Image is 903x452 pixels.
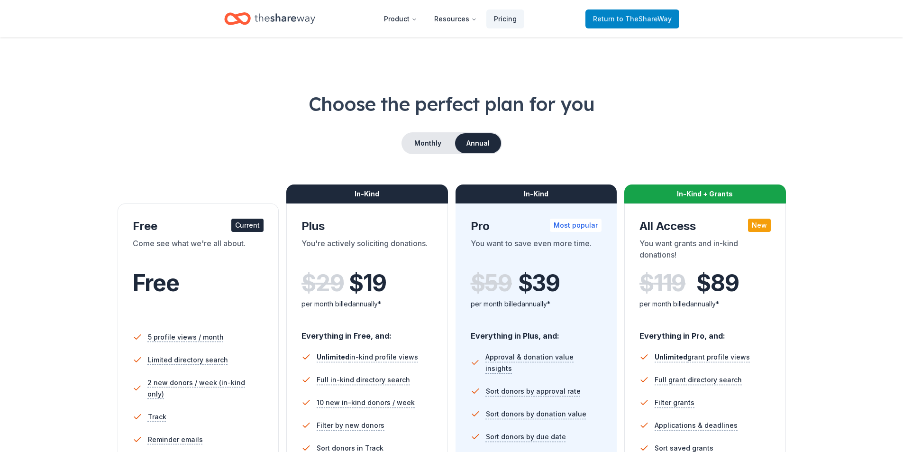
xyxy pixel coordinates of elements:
[655,420,738,431] span: Applications & deadlines
[427,9,484,28] button: Resources
[455,133,501,153] button: Annual
[471,298,602,310] div: per month billed annually*
[133,238,264,264] div: Come see what we're all about.
[402,133,453,153] button: Monthly
[486,9,524,28] a: Pricing
[639,322,771,342] div: Everything in Pro, and:
[133,269,179,297] span: Free
[317,420,384,431] span: Filter by new donors
[301,322,433,342] div: Everything in Free, and:
[585,9,679,28] a: Returnto TheShareWay
[376,9,425,28] button: Product
[593,13,672,25] span: Return
[301,298,433,310] div: per month billed annually*
[147,377,264,400] span: 2 new donors / week (in-kind only)
[471,238,602,264] div: You want to save even more time.
[748,219,771,232] div: New
[317,397,415,408] span: 10 new in-kind donors / week
[655,374,742,386] span: Full grant directory search
[639,238,771,264] div: You want grants and in-kind donations!
[38,91,865,117] h1: Choose the perfect plan for you
[148,354,228,366] span: Limited directory search
[317,374,410,386] span: Full in-kind directory search
[301,219,433,234] div: Plus
[317,353,349,361] span: Unlimited
[486,408,586,420] span: Sort donors by donation value
[376,8,524,30] nav: Main
[471,322,602,342] div: Everything in Plus, and:
[624,184,786,203] div: In-Kind + Grants
[231,219,264,232] div: Current
[485,351,602,374] span: Approval & donation value insights
[655,353,750,361] span: grant profile views
[317,353,418,361] span: in-kind profile views
[518,270,560,296] span: $ 39
[286,184,448,203] div: In-Kind
[639,298,771,310] div: per month billed annually*
[224,8,315,30] a: Home
[148,434,203,445] span: Reminder emails
[486,431,566,443] span: Sort donors by due date
[617,15,672,23] span: to TheShareWay
[550,219,602,232] div: Most popular
[349,270,386,296] span: $ 19
[655,397,694,408] span: Filter grants
[471,219,602,234] div: Pro
[655,353,687,361] span: Unlimited
[639,219,771,234] div: All Access
[696,270,739,296] span: $ 89
[148,411,166,423] span: Track
[486,386,581,397] span: Sort donors by approval rate
[301,238,433,264] div: You're actively soliciting donations.
[456,184,617,203] div: In-Kind
[148,332,224,343] span: 5 profile views / month
[133,219,264,234] div: Free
